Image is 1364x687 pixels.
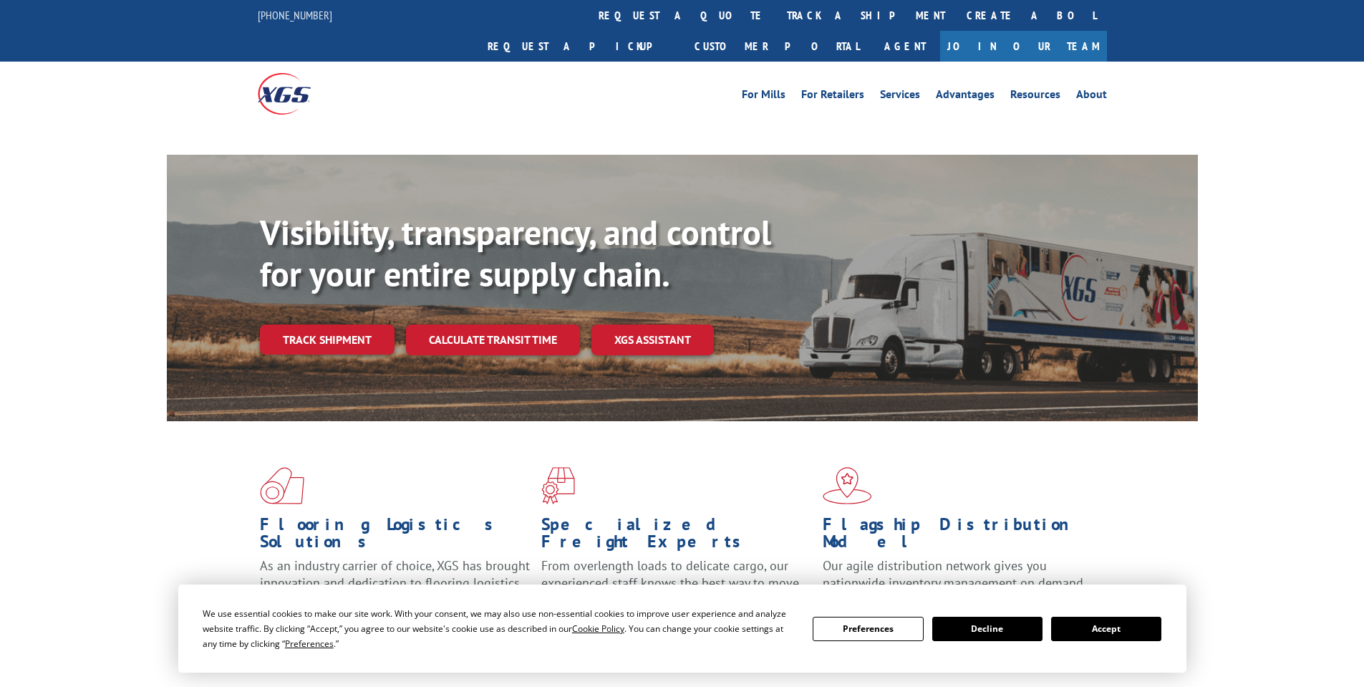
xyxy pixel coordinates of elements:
span: Our agile distribution network gives you nationwide inventory management on demand. [823,557,1086,591]
a: Agent [870,31,940,62]
a: For Mills [742,89,785,105]
a: Join Our Team [940,31,1107,62]
img: xgs-icon-flagship-distribution-model-red [823,467,872,504]
a: Calculate transit time [406,325,580,355]
h1: Flagship Distribution Model [823,516,1093,557]
a: Request a pickup [477,31,684,62]
a: Advantages [936,89,995,105]
img: xgs-icon-focused-on-flooring-red [541,467,575,504]
a: XGS ASSISTANT [591,325,714,355]
span: Cookie Policy [572,623,624,635]
h1: Specialized Freight Experts [541,516,812,557]
h1: Flooring Logistics Solutions [260,516,531,557]
a: For Retailers [801,89,864,105]
span: Preferences [285,638,334,650]
button: Preferences [813,617,923,641]
a: [PHONE_NUMBER] [258,8,332,22]
button: Decline [932,617,1043,641]
a: Resources [1010,89,1060,105]
div: Cookie Consent Prompt [178,585,1186,673]
a: Customer Portal [684,31,870,62]
div: We use essential cookies to make our site work. With your consent, we may also use non-essential ... [203,606,795,651]
a: About [1076,89,1107,105]
a: Services [880,89,920,105]
b: Visibility, transparency, and control for your entire supply chain. [260,210,771,296]
span: As an industry carrier of choice, XGS has brought innovation and dedication to flooring logistics... [260,557,530,608]
button: Accept [1051,617,1161,641]
img: xgs-icon-total-supply-chain-intelligence-red [260,467,304,504]
p: From overlength loads to delicate cargo, our experienced staff knows the best way to move your fr... [541,557,812,621]
a: Track shipment [260,325,395,355]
